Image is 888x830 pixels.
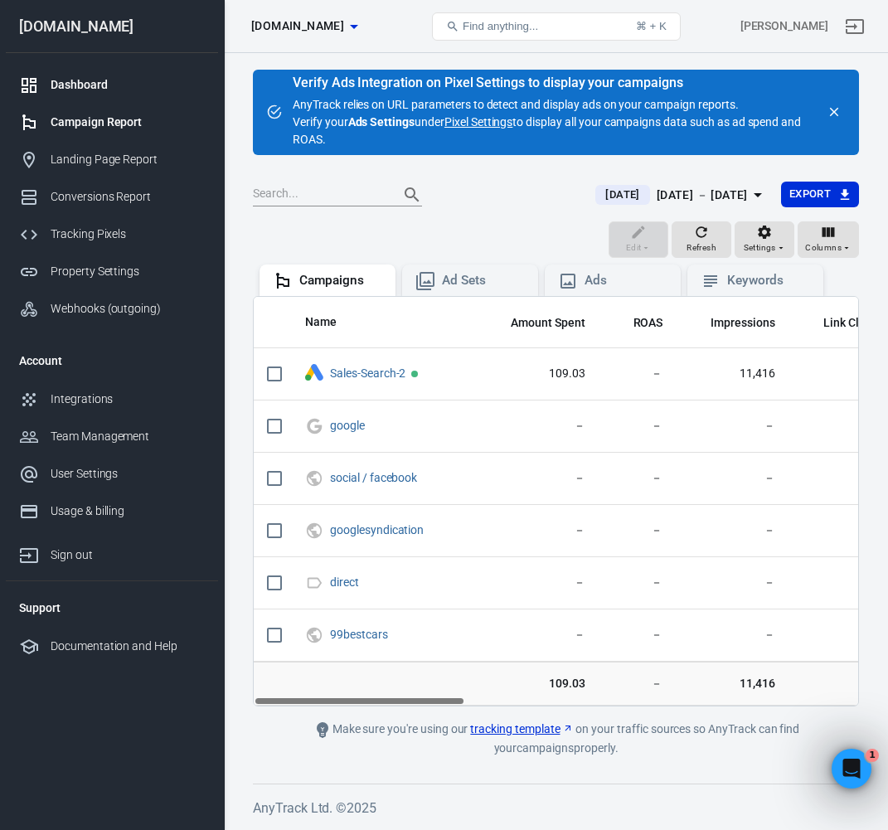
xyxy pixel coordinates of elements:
svg: Google [305,416,323,436]
a: Sign out [6,530,218,574]
span: － [489,470,585,487]
a: Property Settings [6,253,218,290]
button: [DOMAIN_NAME] [245,11,364,41]
div: Usage & billing [51,502,205,520]
span: The number of times your ads were on screen. [711,313,775,332]
a: Landing Page Report [6,141,218,178]
span: 1 [866,749,879,762]
span: The total return on ad spend [612,313,663,332]
a: googlesyndication [330,523,424,536]
div: ⌘ + K [636,20,667,32]
div: Verify Ads Integration on Pixel Settings to display your campaigns [293,75,813,91]
span: － [612,366,663,382]
a: Tracking Pixels [6,216,218,253]
a: Conversions Report [6,178,218,216]
span: 145 [802,366,880,382]
div: Campaign Report [51,114,205,131]
div: scrollable content [254,297,858,706]
a: Campaign Report [6,104,218,141]
span: － [802,470,880,487]
div: Account id: Z7eiIvhy [740,17,828,35]
svg: UTM & Web Traffic [305,625,323,645]
span: Active [411,371,418,377]
span: 109.03 [489,675,585,692]
span: Columns [805,240,842,255]
input: Search... [253,184,386,206]
span: － [612,575,663,591]
span: Sales-Search-2 [330,367,408,379]
div: Dashboard [51,76,205,94]
span: － [489,522,585,539]
span: social / facebook [330,472,420,483]
div: Documentation and Help [51,638,205,655]
button: Export [781,182,859,207]
button: Search [392,175,432,215]
div: Make sure you're using our on your traffic sources so AnyTrack can find your campaigns properly. [253,720,859,757]
a: Webhooks (outgoing) [6,290,218,328]
span: The number of times your ads were on screen. [689,313,775,332]
div: Ads [585,272,667,289]
span: － [489,418,585,434]
a: google [330,419,365,432]
iframe: Intercom live chat [832,749,871,789]
button: Settings [735,221,794,258]
span: Impressions [711,315,775,332]
span: google [330,420,367,431]
span: － [689,627,775,643]
a: tracking template [470,721,573,738]
a: User Settings [6,455,218,493]
div: Keywords [727,272,810,289]
span: The estimated total amount of money you've spent on your campaign, ad set or ad during its schedule. [511,313,585,332]
div: Property Settings [51,263,205,280]
span: 109.03 [489,366,585,382]
span: Name [305,314,337,331]
div: Webhooks (outgoing) [51,300,205,318]
a: Pixel Settings [444,114,512,131]
span: － [802,418,880,434]
span: Link Clicks [823,315,880,332]
strong: Ads Settings [348,115,415,129]
span: [DATE] [599,187,646,203]
a: Sign out [835,7,875,46]
a: Integrations [6,381,218,418]
span: － [802,522,880,539]
a: Usage & billing [6,493,218,530]
span: The number of clicks on links within the ad that led to advertiser-specified destinations [802,313,880,332]
span: － [489,575,585,591]
span: － [802,627,880,643]
span: 145 [802,675,880,692]
a: social / facebook [330,471,417,484]
span: － [612,470,663,487]
span: 99bestcars [330,629,391,640]
span: － [612,418,663,434]
span: － [612,627,663,643]
button: Refresh [672,221,731,258]
a: Team Management [6,418,218,455]
div: Ad Sets [442,272,525,289]
span: Settings [744,240,776,255]
div: Integrations [51,391,205,408]
span: ROAS [633,315,663,332]
li: Account [6,341,218,381]
span: Amount Spent [511,315,585,332]
span: Refresh [687,240,716,255]
span: googlesyndication [330,524,426,536]
button: close [822,100,846,124]
div: AnyTrack relies on URL parameters to detect and display ads on your campaign reports. Verify your... [293,76,813,148]
a: Sales-Search-2 [330,366,405,380]
div: Campaigns [299,272,382,289]
div: Tracking Pixels [51,226,205,243]
span: The total return on ad spend [633,313,663,332]
span: Find anything... [463,20,538,32]
span: － [689,522,775,539]
div: [DOMAIN_NAME] [6,19,218,34]
div: Conversions Report [51,188,205,206]
button: Columns [798,221,859,258]
button: Find anything...⌘ + K [432,12,681,41]
svg: UTM & Web Traffic [305,521,323,541]
span: － [689,418,775,434]
svg: Direct [305,573,323,593]
div: Sign out [51,546,205,564]
span: The estimated total amount of money you've spent on your campaign, ad set or ad during its schedule. [489,313,585,332]
a: Dashboard [6,66,218,104]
